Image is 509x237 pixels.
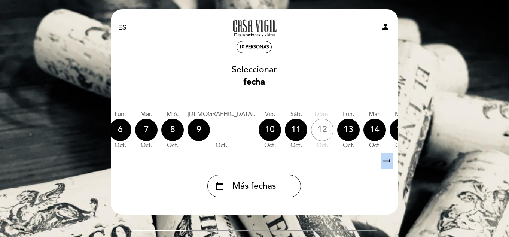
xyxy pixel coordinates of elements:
div: mié. [161,110,184,119]
i: arrow_right_alt [381,153,393,169]
div: oct. [285,141,307,150]
b: fecha [244,77,265,87]
div: dom. [311,110,333,119]
div: oct. [161,141,184,150]
div: [DEMOGRAPHIC_DATA]. [188,110,255,119]
div: sáb. [285,110,307,119]
i: calendar_today [215,180,224,192]
div: 13 [337,119,360,141]
div: oct. [188,141,255,150]
div: oct. [311,141,333,150]
a: A la tarde en Casa Vigil [207,18,301,38]
div: 12 [311,119,333,141]
button: person [381,22,390,34]
div: 10 [259,119,281,141]
div: lun. [109,110,131,119]
div: 6 [109,119,131,141]
div: mié. [390,110,412,119]
div: oct. [109,141,131,150]
div: oct. [390,141,412,150]
div: oct. [337,141,360,150]
span: Más fechas [232,180,276,192]
div: 14 [363,119,386,141]
div: vie. [259,110,281,119]
div: 7 [135,119,158,141]
div: oct. [259,141,281,150]
div: mar. [363,110,386,119]
i: person [381,22,390,31]
div: Seleccionar [110,64,398,88]
div: oct. [135,141,158,150]
div: oct. [363,141,386,150]
span: 10 personas [239,44,269,50]
div: lun. [337,110,360,119]
div: 15 [390,119,412,141]
div: 8 [161,119,184,141]
div: 11 [285,119,307,141]
div: mar. [135,110,158,119]
div: 9 [188,119,210,141]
